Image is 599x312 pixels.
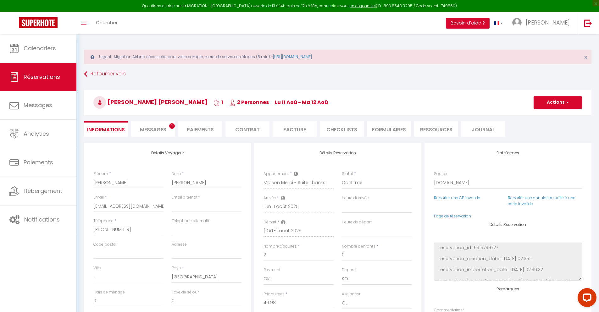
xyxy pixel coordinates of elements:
[172,242,187,248] label: Adresse
[342,291,360,297] label: A relancer
[446,18,490,29] button: Besoin d'aide ?
[434,195,480,200] a: Reporter une CB invalide
[342,244,375,249] label: Nombre d'enfants
[434,171,447,177] label: Source
[93,151,241,155] h4: Détails Voyageur
[172,265,181,271] label: Pays
[342,267,357,273] label: Deposit
[225,121,269,137] li: Contrat
[178,121,222,137] li: Paiements
[434,151,582,155] h4: Plateformes
[507,12,578,34] a: ... [PERSON_NAME]
[367,121,411,137] li: FORMULAIRES
[512,18,522,27] img: ...
[24,130,49,138] span: Analytics
[24,216,60,223] span: Notifications
[573,286,599,312] iframe: LiveChat chat widget
[24,73,60,81] span: Réservations
[229,99,269,106] span: 2 Personnes
[84,68,591,80] a: Retourner vers
[93,98,208,106] span: [PERSON_NAME] [PERSON_NAME]
[434,213,471,219] a: Page de réservation
[461,121,505,137] li: Journal
[414,121,458,137] li: Ressources
[24,101,52,109] span: Messages
[263,171,289,177] label: Appartement
[434,287,582,291] h4: Remarques
[24,158,53,166] span: Paiements
[93,218,114,224] label: Téléphone
[93,289,125,295] label: Frais de ménage
[350,3,376,8] a: en cliquant ici
[169,123,175,129] span: 1
[584,53,587,61] span: ×
[273,121,317,137] li: Facture
[84,121,128,137] li: Informations
[263,291,285,297] label: Prix nuitées
[93,242,117,248] label: Code postal
[342,219,372,225] label: Heure de départ
[172,218,209,224] label: Téléphone alternatif
[320,121,364,137] li: CHECKLISTS
[24,187,62,195] span: Hébergement
[526,19,570,26] span: [PERSON_NAME]
[84,50,591,64] div: Urgent : Migration Airbnb nécessaire pour votre compte, merci de suivre ces étapes (5 min) -
[342,195,369,201] label: Heure d'arrivée
[19,17,58,28] img: Super Booking
[93,171,108,177] label: Prénom
[91,12,122,34] a: Chercher
[263,151,412,155] h4: Détails Réservation
[96,19,118,26] span: Chercher
[275,99,328,106] span: lu 11 Aoû - ma 12 Aoû
[140,126,166,133] span: Messages
[342,171,353,177] label: Statut
[263,219,276,225] label: Départ
[24,44,56,52] span: Calendriers
[273,54,312,59] a: [URL][DOMAIN_NAME]
[584,19,592,27] img: logout
[263,244,297,249] label: Nombre d'adultes
[93,194,104,200] label: Email
[584,55,587,60] button: Close
[508,195,575,206] a: Reporter une annulation suite à une carte invalide
[214,99,223,106] span: 1
[534,96,582,109] button: Actions
[434,222,582,227] h4: Détails Réservation
[93,265,101,271] label: Ville
[172,171,181,177] label: Nom
[172,194,200,200] label: Email alternatif
[263,195,276,201] label: Arrivée
[263,267,280,273] label: Payment
[172,289,199,295] label: Taxe de séjour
